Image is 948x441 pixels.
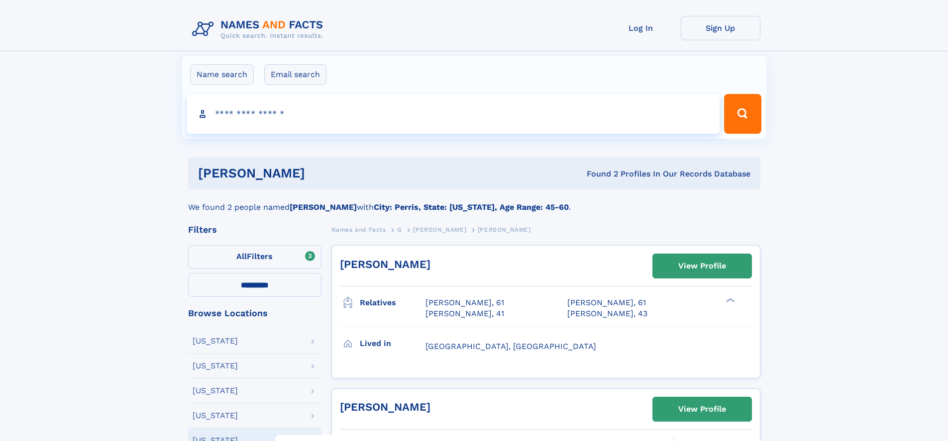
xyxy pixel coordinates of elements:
div: [US_STATE] [193,337,238,345]
a: G [397,223,402,236]
h3: Lived in [360,335,425,352]
div: [US_STATE] [193,387,238,395]
div: Browse Locations [188,309,321,318]
img: Logo Names and Facts [188,16,331,43]
span: G [397,226,402,233]
h3: Relatives [360,294,425,311]
div: We found 2 people named with . [188,189,760,213]
label: Filters [188,245,321,269]
span: All [236,252,247,261]
label: Name search [190,64,254,85]
span: [PERSON_NAME] [413,226,466,233]
a: [PERSON_NAME] [340,401,430,413]
a: [PERSON_NAME], 41 [425,308,504,319]
span: [GEOGRAPHIC_DATA], [GEOGRAPHIC_DATA] [425,342,596,351]
label: Email search [264,64,326,85]
span: [PERSON_NAME] [478,226,531,233]
div: View Profile [678,255,726,277]
a: View Profile [653,397,751,421]
a: [PERSON_NAME], 61 [567,297,646,308]
div: Found 2 Profiles In Our Records Database [446,169,750,179]
h1: [PERSON_NAME] [198,167,446,179]
b: [PERSON_NAME] [290,202,357,212]
div: ❯ [724,297,736,304]
a: [PERSON_NAME], 43 [567,308,647,319]
div: [US_STATE] [193,412,238,420]
div: Filters [188,225,321,234]
input: search input [187,94,720,134]
div: View Profile [678,398,726,421]
a: [PERSON_NAME], 61 [425,297,504,308]
a: Log In [601,16,681,40]
button: Search Button [724,94,761,134]
a: Names and Facts [331,223,386,236]
a: [PERSON_NAME] [413,223,466,236]
a: Sign Up [681,16,760,40]
div: [US_STATE] [193,362,238,370]
a: [PERSON_NAME] [340,258,430,270]
a: View Profile [653,254,751,278]
b: City: Perris, State: [US_STATE], Age Range: 45-60 [374,202,569,212]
